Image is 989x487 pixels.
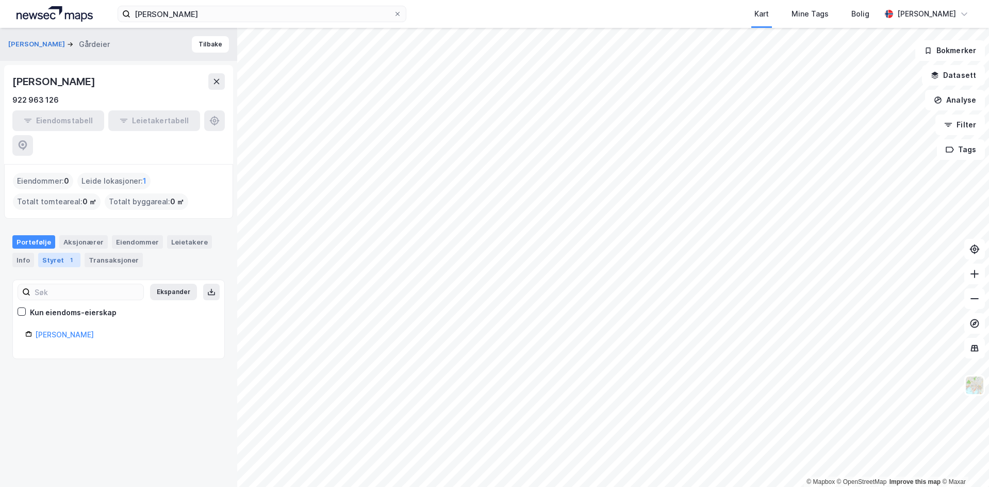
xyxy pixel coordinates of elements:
[965,376,984,395] img: Z
[170,196,184,208] span: 0 ㎡
[937,437,989,487] div: Kontrollprogram for chat
[35,330,94,339] a: [PERSON_NAME]
[192,36,229,53] button: Tilbake
[12,253,34,267] div: Info
[112,235,163,249] div: Eiendommer
[806,478,835,485] a: Mapbox
[8,39,67,50] button: [PERSON_NAME]
[851,8,869,20] div: Bolig
[915,40,985,61] button: Bokmerker
[83,196,96,208] span: 0 ㎡
[13,193,101,210] div: Totalt tomteareal :
[12,73,97,90] div: [PERSON_NAME]
[77,173,151,189] div: Leide lokasjoner :
[837,478,887,485] a: OpenStreetMap
[925,90,985,110] button: Analyse
[66,255,76,265] div: 1
[937,139,985,160] button: Tags
[935,115,985,135] button: Filter
[64,175,69,187] span: 0
[12,235,55,249] div: Portefølje
[30,306,117,319] div: Kun eiendoms-eierskap
[38,253,80,267] div: Styret
[59,235,108,249] div: Aksjonærer
[105,193,188,210] div: Totalt byggareal :
[167,235,212,249] div: Leietakere
[792,8,829,20] div: Mine Tags
[937,437,989,487] iframe: Chat Widget
[13,173,73,189] div: Eiendommer :
[30,284,143,300] input: Søk
[889,478,941,485] a: Improve this map
[897,8,956,20] div: [PERSON_NAME]
[17,6,93,22] img: logo.a4113a55bc3d86da70a041830d287a7e.svg
[922,65,985,86] button: Datasett
[143,175,146,187] span: 1
[85,253,143,267] div: Transaksjoner
[79,38,110,51] div: Gårdeier
[12,94,59,106] div: 922 963 126
[130,6,393,22] input: Søk på adresse, matrikkel, gårdeiere, leietakere eller personer
[754,8,769,20] div: Kart
[150,284,197,300] button: Ekspander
